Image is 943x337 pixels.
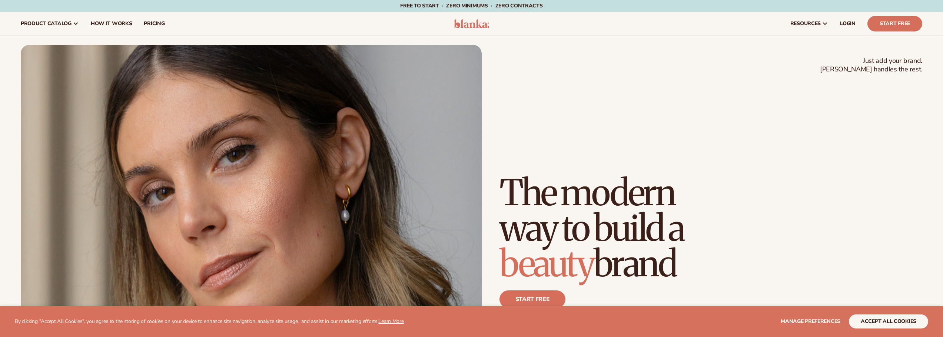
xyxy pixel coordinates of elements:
[21,21,72,27] span: product catalog
[499,242,594,286] span: beauty
[867,16,922,31] a: Start Free
[15,12,85,36] a: product catalog
[400,2,542,9] span: Free to start · ZERO minimums · ZERO contracts
[499,290,566,308] a: Start free
[15,319,404,325] p: By clicking "Accept All Cookies", you agree to the storing of cookies on your device to enhance s...
[85,12,138,36] a: How It Works
[820,57,922,74] span: Just add your brand. [PERSON_NAME] handles the rest.
[144,21,165,27] span: pricing
[790,21,821,27] span: resources
[781,314,840,328] button: Manage preferences
[378,318,404,325] a: Learn More
[454,19,489,28] img: logo
[91,21,132,27] span: How It Works
[781,318,840,325] span: Manage preferences
[499,175,737,282] h1: The modern way to build a brand
[834,12,861,36] a: LOGIN
[784,12,834,36] a: resources
[840,21,856,27] span: LOGIN
[849,314,928,328] button: accept all cookies
[138,12,170,36] a: pricing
